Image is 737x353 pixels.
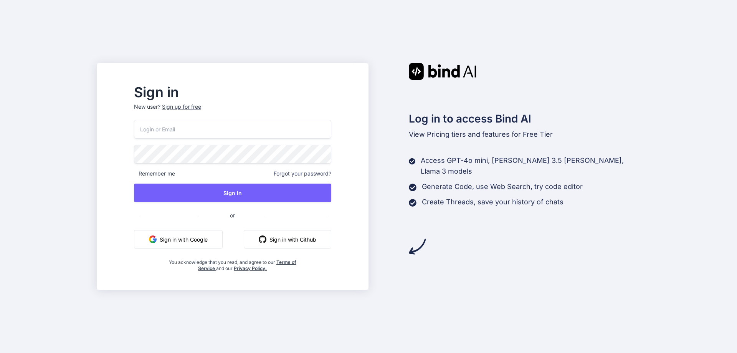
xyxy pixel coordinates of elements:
button: Sign in with Github [244,230,331,249]
span: View Pricing [409,130,449,138]
img: arrow [409,238,426,255]
span: Remember me [134,170,175,177]
img: google [149,235,157,243]
h2: Log in to access Bind AI [409,111,641,127]
h2: Sign in [134,86,331,98]
button: Sign In [134,184,331,202]
p: New user? [134,103,331,120]
div: You acknowledge that you read, and agree to our and our [167,255,298,272]
input: Login or Email [134,120,331,139]
div: Sign up for free [162,103,201,111]
p: Access GPT-4o mini, [PERSON_NAME] 3.5 [PERSON_NAME], Llama 3 models [421,155,640,177]
p: Generate Code, use Web Search, try code editor [422,181,583,192]
p: Create Threads, save your history of chats [422,197,563,207]
img: Bind AI logo [409,63,476,80]
img: github [259,235,266,243]
button: Sign in with Google [134,230,223,249]
span: Forgot your password? [274,170,331,177]
a: Terms of Service [198,259,296,271]
a: Privacy Policy. [234,265,267,271]
p: tiers and features for Free Tier [409,129,641,140]
span: or [199,206,266,225]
